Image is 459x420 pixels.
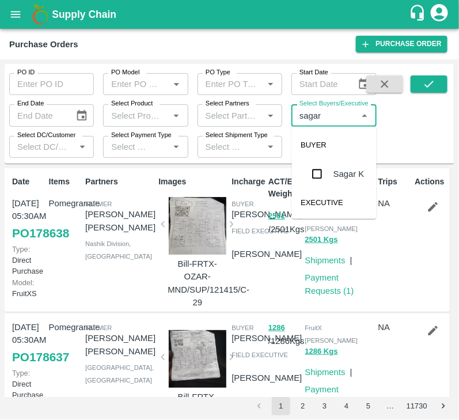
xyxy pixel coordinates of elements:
button: Open [263,108,278,123]
span: Nashik Division , [GEOGRAPHIC_DATA] [85,240,152,260]
p: Pomegranate [49,321,81,334]
button: Choose date [71,105,93,127]
span: field executive [232,228,288,234]
a: Payment Requests (1) [305,273,354,295]
label: End Date [17,99,44,108]
p: / 2501 Kgs [268,209,301,236]
p: [DATE] 05:30AM [12,321,44,347]
p: [DATE] 05:30AM [12,197,44,223]
label: Select Payment Type [111,131,172,140]
p: Items [49,176,81,188]
p: Incharge [232,176,264,188]
p: / 1286 Kgs [268,321,301,347]
div: BUYER [292,131,377,159]
label: Select Buyers/Executive [299,99,369,108]
p: NA [378,321,411,334]
p: Images [158,176,227,188]
button: Close [357,108,372,123]
button: Open [263,139,278,154]
button: Choose date [353,73,375,95]
a: Supply Chain [52,6,409,22]
b: Supply Chain [52,9,116,20]
label: Select Shipment Type [206,131,268,140]
span: field executive [232,351,288,358]
label: Select Product [111,99,153,108]
p: Actions [415,176,447,188]
img: logo [29,3,52,26]
button: 1286 [268,321,285,335]
input: Select Partners [201,108,260,123]
button: 1286 Kgs [305,345,338,358]
label: Select DC/Customer [17,131,75,140]
a: Shipments [305,256,346,265]
p: [PERSON_NAME] [PERSON_NAME] [85,208,155,234]
input: Select Product [107,108,165,123]
div: EXECUTIVE [292,189,377,217]
a: Purchase Order [356,36,447,52]
p: Bill-FRTX-OZAR-MND/SUP/121415/C-29 [168,258,227,309]
button: Go to page 2 [294,397,312,415]
span: Farmer [85,200,112,207]
button: 2501 Kgs [305,233,338,247]
button: Open [75,139,90,154]
label: Select Partners [206,99,249,108]
button: Go to next page [434,397,453,415]
button: Go to page 11730 [403,397,431,415]
p: Direct Purchase [12,244,44,277]
button: Open [169,77,184,92]
input: Enter PO ID [9,73,94,95]
span: buyer [232,324,253,331]
button: page 1 [272,397,290,415]
p: Partners [85,176,154,188]
button: Go to page 4 [337,397,356,415]
input: Start Date [291,73,348,95]
p: [PERSON_NAME] [PERSON_NAME] [85,332,155,358]
button: Open [169,139,184,154]
a: Shipments [305,368,346,377]
button: 2501 [268,210,285,223]
div: Purchase Orders [9,37,78,52]
p: Pomegranate [49,197,81,210]
input: Select Buyers/Executive [295,108,354,123]
p: Trips [378,176,411,188]
p: [PERSON_NAME] [232,332,302,345]
span: Type: [12,369,30,377]
span: Model: [12,278,34,287]
div: account of current user [429,2,450,27]
span: Type: [12,245,30,253]
button: Go to page 5 [359,397,378,415]
span: buyer [232,200,253,207]
input: Enter PO Model [107,77,165,92]
p: NA [378,197,411,210]
input: Select DC/Customer [13,139,71,154]
button: Open [169,108,184,123]
span: FruitX [PERSON_NAME] [305,324,358,344]
input: Select Shipment Type [201,139,245,154]
label: PO Model [111,68,140,77]
input: Enter PO Type [201,77,260,92]
a: PO178637 [12,347,69,368]
label: PO Type [206,68,230,77]
p: [PERSON_NAME] [232,208,302,221]
label: PO ID [17,68,35,77]
button: Go to page 3 [316,397,334,415]
a: PO178638 [12,223,69,244]
span: Farmer [85,324,112,331]
p: Direct Purchase [12,368,44,401]
div: … [381,401,400,412]
input: End Date [9,104,66,126]
button: Open [263,77,278,92]
p: FruitXS [12,277,44,299]
nav: pagination navigation [248,397,454,415]
p: [PERSON_NAME] [232,372,302,384]
div: customer-support [409,4,429,25]
div: Sagar K [333,168,365,180]
label: Start Date [299,68,328,77]
p: ACT/EXP Weight [268,176,301,200]
p: Date [12,176,44,188]
div: | [346,249,352,267]
span: [GEOGRAPHIC_DATA] , [GEOGRAPHIC_DATA] [85,364,154,384]
div: | [346,361,352,379]
button: open drawer [2,1,29,28]
input: Select Payment Type [107,139,150,154]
